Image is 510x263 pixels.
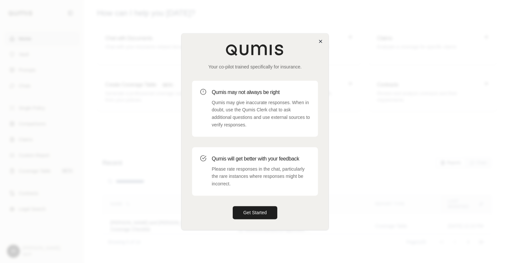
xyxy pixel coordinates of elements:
button: Get Started [233,206,277,219]
img: Qumis Logo [226,44,284,56]
p: Please rate responses in the chat, particularly the rare instances where responses might be incor... [212,165,310,188]
p: Qumis may give inaccurate responses. When in doubt, use the Qumis Clerk chat to ask additional qu... [212,99,310,129]
h3: Qumis will get better with your feedback [212,155,310,163]
p: Your co-pilot trained specifically for insurance. [192,64,318,70]
h3: Qumis may not always be right [212,88,310,96]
